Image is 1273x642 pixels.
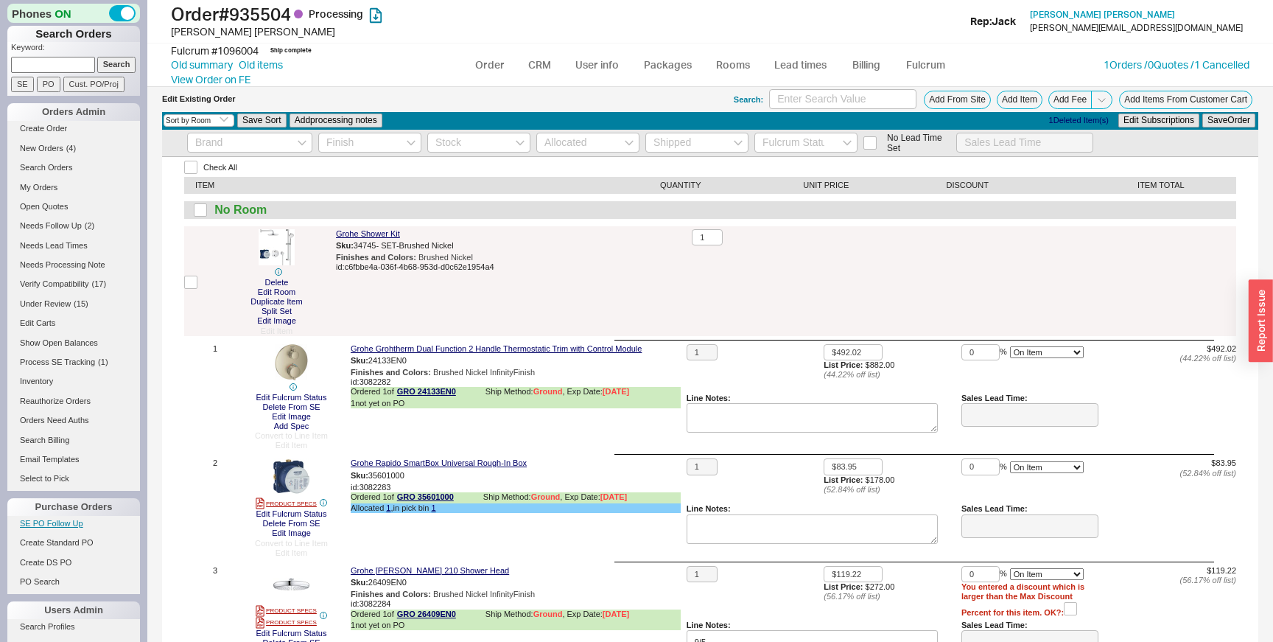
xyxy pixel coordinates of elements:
[1207,344,1236,353] span: $492.02
[98,357,108,366] span: ( 1 )
[37,77,60,92] input: PO
[397,610,456,621] a: GRO 26409EN0
[351,492,681,503] div: Ordered 1 of Ship Method:
[531,492,561,501] b: Ground
[1030,9,1175,20] span: [PERSON_NAME] [PERSON_NAME]
[336,253,416,262] b: Finishes and Colors :
[171,24,640,39] div: [PERSON_NAME] [PERSON_NAME]
[298,140,306,146] svg: open menu
[1048,91,1092,109] button: Add Fee
[1124,94,1247,105] span: Add Items From Customer Cart
[66,144,76,153] span: ( 4 )
[625,140,634,146] svg: open menu
[687,621,938,630] div: Line Notes:
[7,574,140,590] a: PO Search
[7,160,140,175] a: Search Orders
[924,91,991,109] button: Add From Site
[824,475,961,495] div: $178.00
[997,91,1042,109] button: Add Item
[250,431,332,441] button: Convert to Line Item
[633,52,702,78] a: Packages
[7,276,140,292] a: Verify Compatibility(17)
[603,610,629,618] span: [DATE]
[20,221,82,230] span: Needs Follow Up
[55,6,71,21] span: ON
[1000,347,1007,357] span: %
[824,360,961,380] div: $882.00
[162,94,236,104] div: Edit Existing Order
[267,412,315,422] button: Edit Image
[258,519,324,528] button: Delete From SE
[273,458,309,495] img: i34j6gqv0txg4k1kevqfryxgmroml78c_k8esn2
[213,458,217,557] span: 2
[351,483,681,492] div: id: 3082283
[1000,569,1007,579] span: %
[336,229,400,239] a: Grohe Shower Kit
[351,503,681,513] div: Allocated , in pick bin
[63,77,125,92] input: Cust. PO/Proj
[465,52,515,78] a: Order
[271,548,312,558] button: Edit Item
[351,577,368,586] span: Sku:
[7,555,140,571] a: Create DS PO
[195,181,660,190] div: ITEM
[7,238,140,254] a: Needs Lead Times
[824,592,880,601] i: ( 56.17 % off list)
[956,133,1093,153] input: Sales Lead Time
[351,590,681,599] div: Brushed Nickel InfinityFinish
[1045,116,1113,125] button: 1Deleted Item(s)
[7,121,140,136] a: Create Order
[239,57,283,72] a: Old items
[533,610,563,618] b: Ground
[961,621,1099,630] div: Sales Lead Time:
[562,387,629,398] div: , Exp Date:
[237,114,287,127] button: Save Sort
[351,566,509,576] a: Grohe [PERSON_NAME] 210 Shower Head
[171,4,640,24] h1: Order # 935504
[271,441,312,450] button: Edit Item
[929,94,986,105] span: Add From Site
[397,492,454,503] a: GRO 35601000
[261,278,293,287] button: Delete
[20,144,63,153] span: New Orders
[351,387,681,398] div: Ordered 1 of Ship Method:
[20,357,95,366] span: Process SE Tracking
[273,566,309,602] img: wx0d9c6w29hd82orklbejofutf745psj_bkf422
[947,181,1090,190] div: DISCOUNT
[7,296,140,312] a: Under Review(15)
[252,629,332,638] button: Edit Fulcrum Status
[85,221,94,230] span: ( 2 )
[705,52,760,78] a: Rooms
[564,52,630,78] a: User info
[763,52,838,78] a: Lead times
[536,133,639,153] input: Allocated
[257,307,296,316] button: Split Set
[351,599,681,609] div: id: 3082284
[20,279,89,288] span: Verify Compatibility
[516,140,525,146] svg: open menu
[824,360,863,369] b: List Price:
[11,77,34,92] input: SE
[7,4,140,23] div: Phones
[1000,462,1007,472] span: %
[1053,94,1087,105] span: Add Fee
[7,452,140,467] a: Email Templates
[560,492,627,503] div: , Exp Date:
[256,617,317,629] a: PRODUCT SPECS
[843,140,852,146] svg: open menu
[273,344,309,380] img: ojhgfnrx9hp8i7tusu8ahllapxl3pkt6_hio3my
[171,43,259,58] div: Fulcrum # 1096004
[7,103,140,121] div: Orders Admin
[603,387,629,396] span: [DATE]
[97,57,136,72] input: Search
[351,590,431,599] b: Finishes and Colors :
[7,535,140,551] a: Create Standard PO
[1207,566,1236,575] span: $119.22
[754,133,858,153] input: Fulcrum Status
[214,203,267,217] span: No Room
[351,458,527,468] a: Grohe Rapido SmartBox Universal Rough-In Box
[256,605,317,617] a: PRODUCT SPECS
[20,299,71,308] span: Under Review
[824,485,880,494] i: ( 52.84 % off list)
[7,257,140,273] a: Needs Processing Note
